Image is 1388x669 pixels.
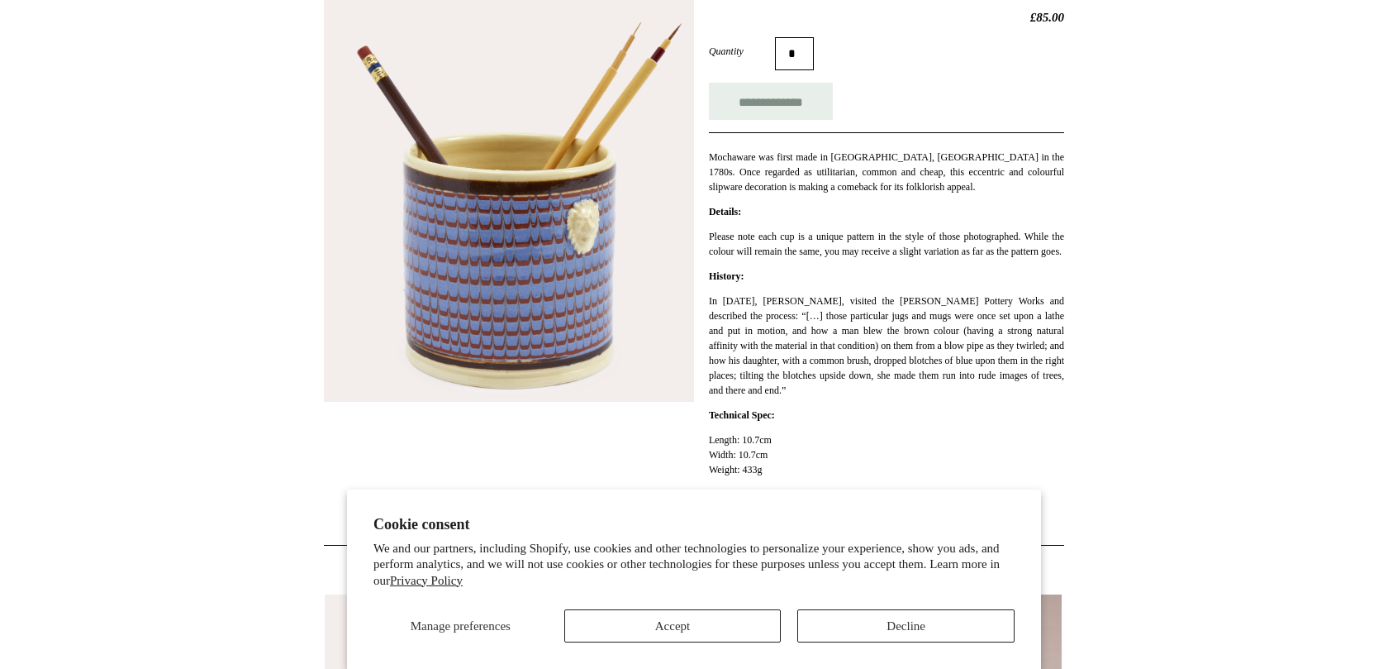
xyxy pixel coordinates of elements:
[390,574,463,587] a: Privacy Policy
[709,487,1064,502] p: Material: Mochaware Ceramic
[797,609,1015,643] button: Decline
[709,294,1064,398] p: In [DATE], [PERSON_NAME], visited the [PERSON_NAME] Pottery Works and described the process: “[…]...
[373,516,1015,533] h2: Cookie consent
[281,562,1107,576] h4: Related Products
[373,541,1015,590] p: We and our partners, including Shopify, use cookies and other technologies to personalize your ex...
[709,44,775,59] label: Quantity
[564,609,782,643] button: Accept
[709,229,1064,259] p: Please note each cup is a unique pattern in the style of those photographed. While the colour wil...
[373,609,548,643] button: Manage preferences
[709,270,744,282] strong: History:
[709,432,1064,477] p: Length: 10.7cm Width: 10.7cm Weight: 433g
[411,619,511,633] span: Manage preferences
[709,409,775,421] strong: Technical Spec:
[709,206,741,217] strong: Details:
[709,10,1064,25] h2: £85.00
[709,150,1064,194] p: Mochaware was first made in [GEOGRAPHIC_DATA], [GEOGRAPHIC_DATA] in the 1780s. Once regarded as u...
